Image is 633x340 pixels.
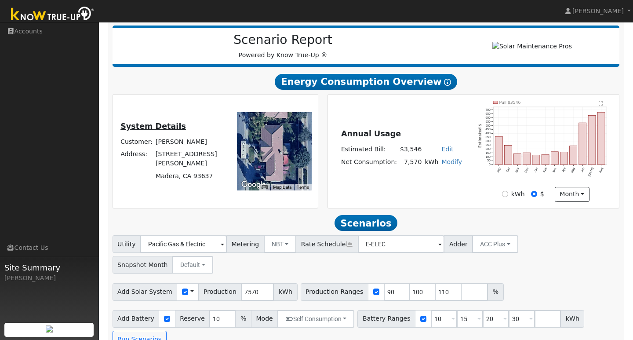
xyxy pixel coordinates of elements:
text: Sep [496,167,501,174]
input: $ [531,191,537,197]
img: Know True-Up [7,5,99,25]
td: Net Consumption: [339,156,398,168]
text: Estimated $ [478,124,482,148]
h2: Scenario Report [121,33,444,48]
button: Keyboard shortcuts [262,184,268,190]
text: Dec [524,167,529,173]
button: ACC Plus [472,235,518,253]
td: Customer: [119,136,154,148]
span: Battery Ranges [357,310,415,328]
a: Edit [441,146,453,153]
rect: onclick="" [523,153,531,165]
text: 500 [485,124,491,127]
span: Production [198,283,241,301]
button: NBT [264,235,297,253]
text: Mar [552,167,557,173]
text: 200 [485,147,491,150]
text: 450 [485,128,491,131]
rect: onclick="" [570,146,577,165]
span: Rate Schedule [296,235,358,253]
text: 350 [485,135,491,139]
button: Default [172,256,213,274]
span: % [487,283,503,301]
span: Scenarios [335,215,397,231]
img: retrieve [46,325,53,333]
span: kWh [273,283,297,301]
rect: onclick="" [542,154,549,165]
u: Annual Usage [341,129,401,138]
a: Terms (opens in new tab) [297,185,309,190]
text: [DATE] [587,167,594,177]
u: System Details [120,122,186,131]
text: Aug [599,167,604,174]
button: Map Data [273,184,291,190]
td: Madera, CA 93637 [154,170,228,182]
td: Estimated Bill: [339,143,398,156]
text: 650 [485,112,491,115]
rect: onclick="" [597,112,605,165]
text: Oct [506,167,510,173]
a: Open this area in Google Maps (opens a new window) [239,179,268,190]
span: Snapshot Month [113,256,173,274]
text: Feb [542,167,547,173]
span: Reserve [175,310,210,328]
td: $3,546 [399,143,423,156]
span: [PERSON_NAME] [572,7,624,15]
div: Powered by Know True-Up ® [117,33,449,60]
rect: onclick="" [551,152,558,165]
img: Solar Maintenance Pros [492,42,572,51]
td: [STREET_ADDRESS][PERSON_NAME] [154,148,228,170]
text: 50 [487,159,491,162]
text: Apr [561,167,567,173]
text: 0 [489,163,491,166]
text: 300 [485,139,491,143]
span: Add Solar System [113,283,178,301]
span: Metering [226,235,264,253]
label: kWh [511,190,525,199]
button: Self Consumption [277,310,354,328]
rect: onclick="" [532,155,540,165]
span: Mode [251,310,278,328]
input: Select a Rate Schedule [358,235,444,253]
input: Select a Utility [140,235,227,253]
rect: onclick="" [560,152,568,165]
text: 250 [485,143,491,146]
text: 700 [485,108,491,111]
text: May [571,167,576,174]
text: 550 [485,120,491,123]
text: 600 [485,116,491,119]
span: Energy Consumption Overview [275,74,457,90]
rect: onclick="" [495,136,502,165]
text: Jan [534,167,538,173]
text: Jun [580,167,585,173]
text: 100 [485,155,491,158]
span: Utility [113,235,141,253]
td: [PERSON_NAME] [154,136,228,148]
div: [PERSON_NAME] [4,274,94,283]
span: Site Summary [4,262,94,274]
img: Google [239,179,268,190]
rect: onclick="" [504,146,512,165]
text: 150 [485,151,491,154]
text: Pull $3546 [499,100,521,105]
span: Production Ranges [301,283,368,301]
span: Adder [444,235,473,253]
td: Address: [119,148,154,170]
td: 7,570 [399,156,423,168]
rect: onclick="" [588,116,596,165]
a: Modify [441,158,462,165]
rect: onclick="" [514,154,521,165]
button: month [555,187,589,202]
label: $ [540,190,544,199]
text: Nov [515,167,520,173]
td: kWh [423,156,440,168]
span: kWh [560,310,584,328]
i: Show Help [444,79,451,86]
span: % [235,310,251,328]
rect: onclick="" [579,123,586,165]
input: kWh [502,191,508,197]
span: Add Battery [113,310,160,328]
text: 400 [485,132,491,135]
text:  [599,101,603,106]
